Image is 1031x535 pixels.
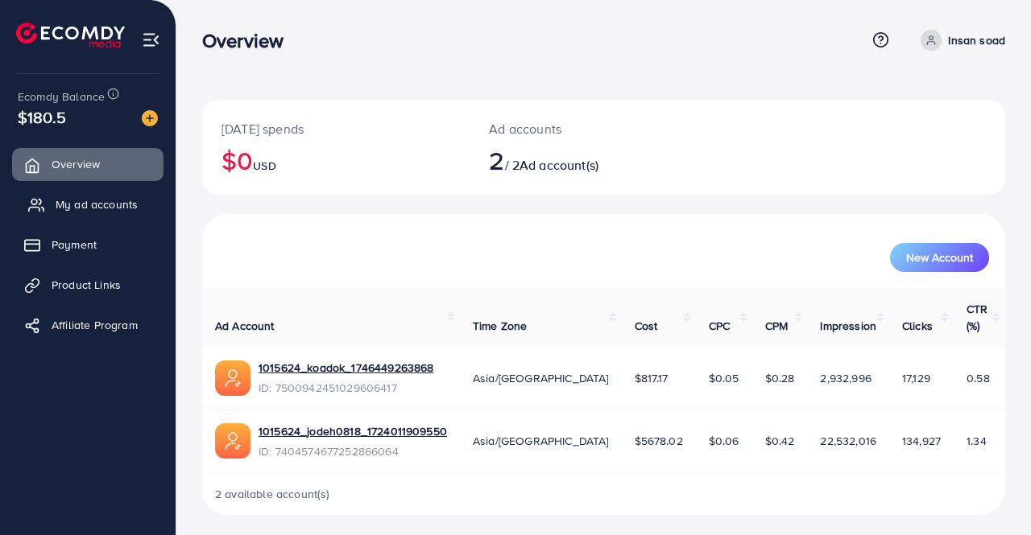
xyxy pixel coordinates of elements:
span: Time Zone [473,318,527,334]
span: $5678.02 [635,433,683,449]
span: Asia/[GEOGRAPHIC_DATA] [473,370,609,386]
span: $0.05 [709,370,739,386]
p: Insan soad [948,31,1005,50]
span: 1.34 [967,433,987,449]
img: ic-ads-acc.e4c84228.svg [215,423,251,459]
span: 22,532,016 [820,433,876,449]
span: Impression [820,318,876,334]
span: Asia/[GEOGRAPHIC_DATA] [473,433,609,449]
img: logo [16,23,125,47]
span: 2,932,996 [820,370,871,386]
a: Payment [12,228,164,261]
h2: $0 [222,145,450,175]
p: [DATE] spends [222,119,450,138]
span: $180.5 [18,105,66,129]
a: Overview [12,148,164,180]
span: Cost [635,318,658,334]
p: Ad accounts [489,119,651,138]
h3: Overview [202,29,296,52]
span: Clicks [902,318,933,334]
span: 2 available account(s) [215,486,330,502]
span: CTR (%) [967,301,988,333]
span: USD [253,158,275,174]
span: 17,129 [902,370,930,386]
a: Insan soad [914,30,1005,51]
span: $0.42 [765,433,795,449]
span: Ecomdy Balance [18,88,105,105]
button: New Account [890,243,989,272]
a: Affiliate Program [12,309,164,341]
span: ID: 7404574677252866064 [259,443,447,459]
span: Ad Account [215,318,275,334]
h2: / 2 [489,145,651,175]
iframe: Chat [963,463,1019,523]
img: image [142,110,158,126]
a: Product Links [12,269,164,301]
a: 1015624_jodeh0818_1724011909550 [259,423,447,439]
span: Overview [52,156,100,172]
img: menu [142,31,160,49]
span: Affiliate Program [52,317,138,333]
span: $817.17 [635,370,669,386]
a: 1015624_koadok_1746449263868 [259,360,433,376]
span: My ad accounts [56,196,138,212]
span: CPM [765,318,788,334]
span: ID: 7500942451029606417 [259,380,433,396]
img: ic-ads-acc.e4c84228.svg [215,360,251,396]
span: Payment [52,237,97,253]
span: $0.06 [709,433,739,449]
span: 0.58 [967,370,990,386]
span: CPC [709,318,730,334]
span: Ad account(s) [520,156,598,174]
span: New Account [906,252,973,263]
span: 134,927 [902,433,941,449]
span: Product Links [52,277,121,293]
span: $0.28 [765,370,795,386]
span: 2 [489,142,504,179]
a: My ad accounts [12,188,164,220]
